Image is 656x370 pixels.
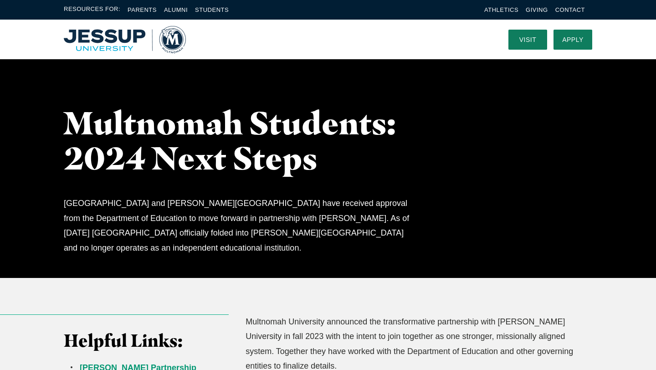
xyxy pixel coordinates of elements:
[64,26,186,53] a: Home
[64,5,120,15] span: Resources For:
[526,6,548,13] a: Giving
[64,330,229,351] h3: Helpful Links:
[64,196,416,255] p: [GEOGRAPHIC_DATA] and [PERSON_NAME][GEOGRAPHIC_DATA] have received approval from the Department o...
[484,6,518,13] a: Athletics
[64,26,186,53] img: Multnomah University Logo
[553,30,592,50] a: Apply
[128,6,157,13] a: Parents
[164,6,188,13] a: Alumni
[195,6,229,13] a: Students
[64,105,433,175] h1: Multnomah Students: 2024 Next Steps
[555,6,585,13] a: Contact
[508,30,547,50] a: Visit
